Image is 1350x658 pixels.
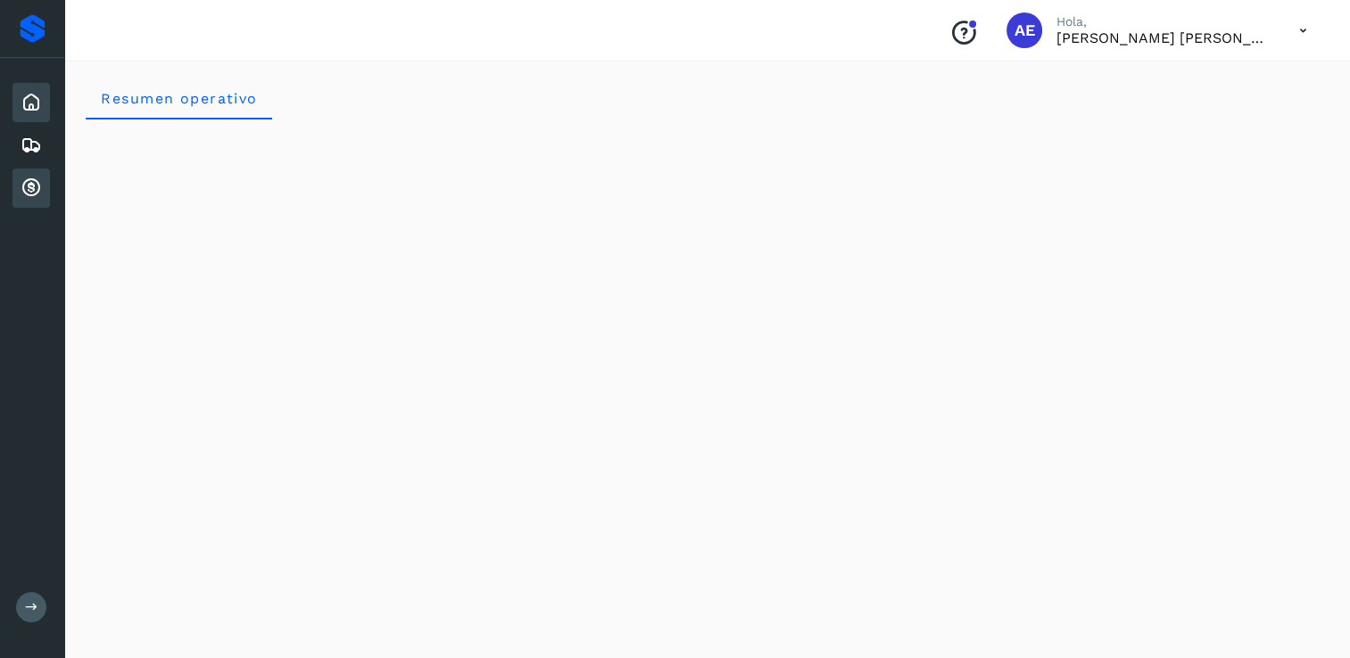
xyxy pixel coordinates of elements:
div: Inicio [12,83,50,122]
p: AARON EDUARDO GOMEZ ULLOA [1056,29,1271,46]
div: Embarques [12,126,50,165]
p: Hola, [1056,14,1271,29]
div: Cuentas por cobrar [12,169,50,208]
span: Resumen operativo [100,90,258,107]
